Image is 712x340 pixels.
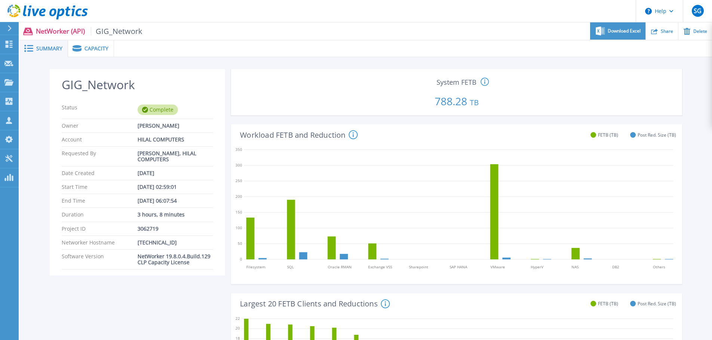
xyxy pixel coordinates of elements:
[62,123,138,129] p: Owner
[240,256,242,262] text: 0
[62,240,138,246] p: Networker Hostname
[608,29,641,33] span: Download Excel
[571,264,579,269] tspan: NAS
[240,299,390,308] h4: Largest 20 FETB Clients and Reductions
[235,325,240,331] text: 20
[138,137,213,143] div: HILAL COMPUTERS
[62,226,138,232] p: Project ID
[450,264,468,269] tspan: SAP HANA
[138,184,213,190] div: [DATE] 02:59:01
[62,198,138,204] p: End Time
[598,301,618,306] span: FETB (TB)
[612,264,619,269] tspan: DB2
[235,315,240,321] text: 22
[653,264,665,269] tspan: Others
[62,150,138,162] p: Requested By
[235,209,242,215] text: 150
[694,8,702,14] span: SG
[138,212,213,218] div: 3 hours, 8 minutes
[62,253,138,265] p: Software Version
[240,130,357,139] h4: Workload FETB and Reduction
[638,301,676,306] span: Post Red. Size (TB)
[138,253,213,265] div: NetWorker 19.8.0.4.Build.129 CLP Capacity License
[138,198,213,204] div: [DATE] 06:07:54
[437,79,477,85] span: System FETB
[84,46,108,51] span: Capacity
[234,87,679,112] p: 788.28
[138,240,213,246] div: [TECHNICAL_ID]
[62,78,213,92] h2: GIG_Network
[661,29,673,34] span: Share
[62,170,138,176] p: Date Created
[138,226,213,232] div: 3062719
[235,225,242,230] text: 100
[138,150,213,162] div: [PERSON_NAME], HILAL COMPUTERS
[62,105,138,115] p: Status
[598,132,618,138] span: FETB (TB)
[638,132,676,138] span: Post Red. Size (TB)
[328,264,352,269] tspan: Oracle RMAN
[531,264,544,269] tspan: HyperV
[235,162,242,168] text: 300
[235,147,242,152] text: 350
[138,170,213,176] div: [DATE]
[36,46,62,51] span: Summary
[693,29,707,34] span: Delete
[91,27,143,35] span: GIG_Network
[369,264,392,269] tspan: Exchange VSS
[62,212,138,218] p: Duration
[287,264,294,269] tspan: SQL
[138,105,178,115] div: Complete
[36,27,143,35] p: NetWorker (API)
[238,241,242,246] text: 50
[138,123,213,129] div: [PERSON_NAME]
[246,264,265,269] tspan: Filesystem
[235,178,242,183] text: 250
[470,97,479,107] span: TB
[62,137,138,143] p: Account
[490,264,505,269] tspan: VMware
[62,184,138,190] p: Start Time
[409,264,428,269] tspan: Sharepoint
[235,194,242,199] text: 200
